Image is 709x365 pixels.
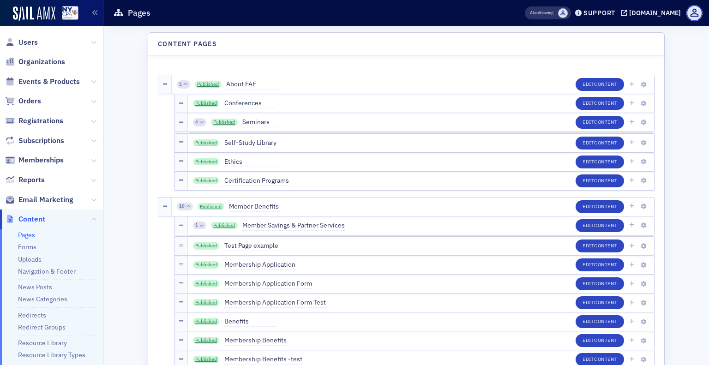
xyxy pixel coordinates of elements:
[5,155,64,165] a: Memberships
[224,317,276,327] span: Benefits
[576,116,624,129] button: EditContent
[224,241,278,251] span: Test Page example
[5,214,45,224] a: Content
[576,277,624,290] button: EditContent
[594,318,617,324] span: Content
[224,279,312,289] span: Membership Application Form
[576,334,624,347] button: EditContent
[686,5,703,21] span: Profile
[558,8,568,18] span: Elizabeth Gurvits
[5,96,41,106] a: Orders
[242,117,294,127] span: Seminars
[211,119,238,126] a: Published
[5,136,64,146] a: Subscriptions
[629,9,681,17] div: [DOMAIN_NAME]
[211,222,238,229] a: Published
[5,37,38,48] a: Users
[62,6,78,20] img: SailAMX
[55,6,78,22] a: View Homepage
[18,243,36,251] a: Forms
[18,37,38,48] span: Users
[18,57,65,67] span: Organizations
[621,10,684,16] button: [DOMAIN_NAME]
[198,203,224,210] a: Published
[13,6,55,21] img: SailAMX
[594,139,617,146] span: Content
[5,195,73,205] a: Email Marketing
[594,158,617,165] span: Content
[18,136,64,146] span: Subscriptions
[224,157,276,167] span: Ethics
[158,39,217,49] h4: Content Pages
[576,239,624,252] button: EditContent
[594,100,617,106] span: Content
[195,222,198,228] span: 1
[576,219,624,232] button: EditContent
[594,299,617,305] span: Content
[530,10,539,16] div: Also
[576,296,624,309] button: EditContent
[179,81,182,88] span: 5
[594,337,617,343] span: Content
[224,354,302,365] span: Membership Benefits -test
[193,356,220,363] a: Published
[179,203,185,209] span: 10
[193,337,220,344] a: Published
[576,258,624,271] button: EditContent
[594,280,617,287] span: Content
[224,298,326,308] span: Membership Application Form Test
[18,255,42,263] a: Uploads
[18,175,45,185] span: Reports
[193,299,220,306] a: Published
[18,231,35,239] a: Pages
[594,119,617,125] span: Content
[18,214,45,224] span: Content
[18,351,85,359] a: Resource Library Types
[594,261,617,268] span: Content
[18,96,41,106] span: Orders
[5,175,45,185] a: Reports
[193,100,220,107] a: Published
[193,261,220,269] a: Published
[18,323,66,331] a: Redirect Groups
[594,222,617,228] span: Content
[224,138,276,148] span: Self-Study Library
[594,242,617,249] span: Content
[193,177,220,185] a: Published
[193,158,220,166] a: Published
[5,116,63,126] a: Registrations
[193,280,220,287] a: Published
[594,81,617,87] span: Content
[530,10,553,16] span: Viewing
[18,311,46,319] a: Redirects
[224,98,276,108] span: Conferences
[224,176,289,186] span: Certification Programs
[5,57,65,67] a: Organizations
[193,242,220,250] a: Published
[576,200,624,213] button: EditContent
[18,267,76,275] a: Navigation & Footer
[229,202,281,212] span: Member Benefits
[128,7,150,18] h1: Pages
[576,156,624,168] button: EditContent
[5,77,80,87] a: Events & Products
[583,9,615,17] div: Support
[594,356,617,362] span: Content
[195,81,222,88] a: Published
[576,315,624,328] button: EditContent
[224,335,287,346] span: Membership Benefits
[18,195,73,205] span: Email Marketing
[576,78,624,91] button: EditContent
[226,79,278,90] span: About FAE
[224,260,295,270] span: Membership Application
[576,174,624,187] button: EditContent
[18,77,80,87] span: Events & Products
[18,116,63,126] span: Registrations
[576,137,624,150] button: EditContent
[18,295,67,303] a: News Categories
[193,318,220,325] a: Published
[594,177,617,184] span: Content
[18,339,67,347] a: Resource Library
[242,221,345,231] span: Member Savings & Partner Services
